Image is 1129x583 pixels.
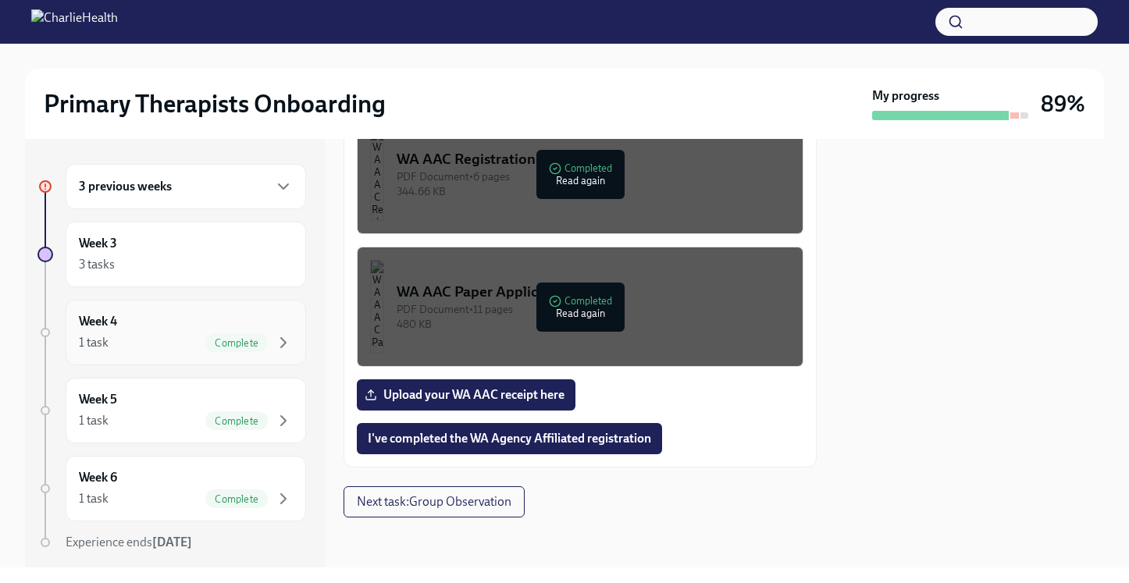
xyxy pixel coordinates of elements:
button: Next task:Group Observation [344,486,525,517]
a: Week 61 taskComplete [37,456,306,521]
span: Complete [205,337,268,349]
a: Week 33 tasks [37,222,306,287]
div: WA AAC Registration Instructions [397,149,790,169]
span: Complete [205,493,268,505]
div: 480 KB [397,317,790,332]
div: 3 previous weeks [66,164,306,209]
div: PDF Document • 11 pages [397,302,790,317]
a: Week 41 taskComplete [37,300,306,365]
div: 3 tasks [79,256,115,273]
div: WA AAC Paper Application [397,282,790,302]
span: Next task : Group Observation [357,494,511,510]
h6: Week 6 [79,469,117,486]
span: Complete [205,415,268,427]
div: PDF Document • 6 pages [397,169,790,184]
h6: Week 3 [79,235,117,252]
div: 1 task [79,334,109,351]
span: Upload your WA AAC receipt here [368,387,564,403]
h6: 3 previous weeks [79,178,172,195]
h6: Week 5 [79,391,117,408]
button: WA AAC Registration InstructionsPDF Document•6 pages344.66 KBCompletedRead again [357,114,803,234]
button: WA AAC Paper ApplicationPDF Document•11 pages480 KBCompletedRead again [357,247,803,367]
div: 1 task [79,490,109,507]
div: 1 task [79,412,109,429]
strong: [DATE] [152,535,192,549]
strong: My progress [872,87,939,105]
img: WA AAC Registration Instructions [370,127,384,221]
img: WA AAC Paper Application [370,260,384,354]
span: I've completed the WA Agency Affiliated registration [368,431,651,446]
h2: Primary Therapists Onboarding [44,88,386,119]
a: Week 51 taskComplete [37,378,306,443]
h3: 89% [1041,90,1085,118]
div: 344.66 KB [397,184,790,199]
button: I've completed the WA Agency Affiliated registration [357,423,662,454]
h6: Week 4 [79,313,117,330]
span: Experience ends [66,535,192,549]
img: CharlieHealth [31,9,118,34]
label: Upload your WA AAC receipt here [357,379,575,411]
